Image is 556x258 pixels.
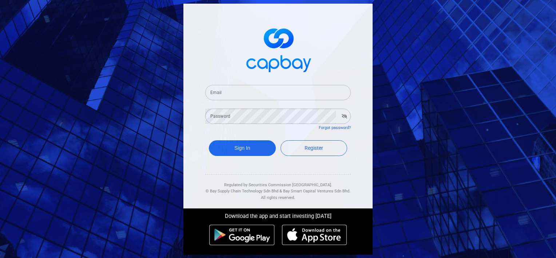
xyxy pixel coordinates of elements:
span: Register [305,145,323,151]
div: Download the app and start investing [DATE] [178,208,378,221]
a: Register [281,140,347,156]
span: © Bay Supply Chain Technology Sdn Bhd [206,189,278,193]
button: Sign In [209,140,276,156]
img: logo [242,22,314,76]
div: Regulated by Securities Commission [GEOGRAPHIC_DATA]. & All rights reserved. [205,175,351,201]
span: Bay Smart Capital Ventures Sdn Bhd. [283,189,350,193]
img: ios [282,224,347,246]
img: android [209,224,275,246]
a: Forgot password? [319,125,351,130]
